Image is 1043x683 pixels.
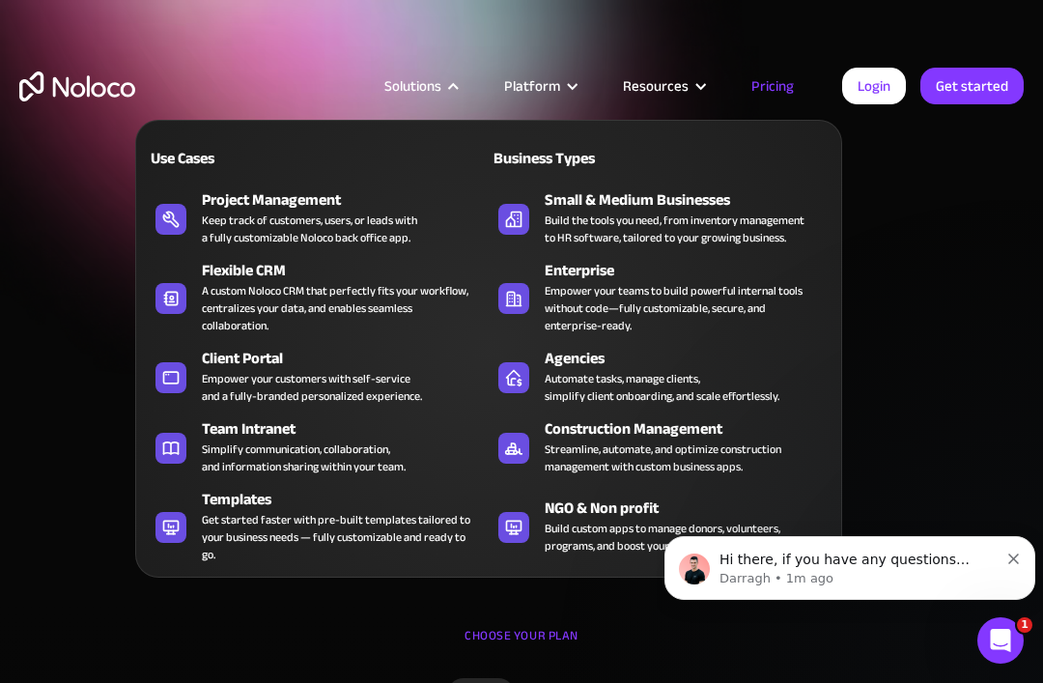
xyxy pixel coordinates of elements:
[545,188,840,212] div: Small & Medium Businesses
[977,617,1024,664] iframe: Intercom live chat
[489,135,832,180] a: Business Types
[545,212,804,246] div: Build the tools you need, from inventory management to HR software, tailored to your growing busi...
[727,73,818,99] a: Pricing
[202,441,406,475] div: Simplify communication, collaboration, and information sharing within your team.
[545,520,780,555] div: Build custom apps to manage donors, volunteers, programs, and boost your mission’s impact.
[146,343,489,409] a: Client PortalEmpower your customers with self-serviceand a fully-branded personalized experience.
[19,71,135,101] a: home
[202,417,497,441] div: Team Intranet
[360,73,480,99] div: Solutions
[480,73,599,99] div: Platform
[202,488,497,511] div: Templates
[146,484,489,567] a: TemplatesGet started faster with pre-built templates tailored toyour business needs — fully custo...
[202,188,497,212] div: Project Management
[146,255,489,338] a: Flexible CRMA custom Noloco CRM that perfectly fits your workflow,centralizes your data, and enab...
[384,73,441,99] div: Solutions
[146,413,489,479] a: Team IntranetSimplify communication, collaboration,and information sharing within your team.
[489,413,832,479] a: Construction ManagementStreamline, automate, and optimize constructionmanagement with custom busi...
[146,185,489,250] a: Project ManagementKeep track of customers, users, or leads witha fully customizable Noloco back o...
[545,417,840,441] div: Construction Management
[545,441,781,475] div: Streamline, automate, and optimize construction management with custom business apps.
[202,259,497,282] div: Flexible CRM
[545,370,779,405] div: Automate tasks, manage clients, simplify client onboarding, and scale effortlessly.
[489,185,832,250] a: Small & Medium BusinessesBuild the tools you need, from inventory managementto HR software, tailo...
[202,347,497,370] div: Client Portal
[489,343,832,409] a: AgenciesAutomate tasks, manage clients,simplify client onboarding, and scale effortlessly.
[545,259,840,282] div: Enterprise
[842,68,906,104] a: Login
[202,212,417,246] div: Keep track of customers, users, or leads with a fully customizable Noloco back office app.
[489,255,832,338] a: EnterpriseEmpower your teams to build powerful internal tools without code—fully customizable, se...
[545,347,840,370] div: Agencies
[202,370,422,405] div: Empower your customers with self-service and a fully-branded personalized experience.
[599,73,727,99] div: Resources
[135,93,842,578] nav: Solutions
[489,484,832,567] a: NGO & Non profitBuild custom apps to manage donors, volunteers,programs, and boost your mission’s...
[545,282,822,334] div: Empower your teams to build powerful internal tools without code—fully customizable, secure, and ...
[1017,617,1032,633] span: 1
[202,511,479,563] div: Get started faster with pre-built templates tailored to your business needs — fully customizable ...
[920,68,1024,104] a: Get started
[146,135,489,180] a: Use Cases
[146,147,309,170] div: Use Cases
[623,73,689,99] div: Resources
[489,147,652,170] div: Business Types
[19,164,1024,280] h1: Flexible Pricing Designed for Business
[545,497,840,520] div: NGO & Non profit
[19,621,1024,669] div: CHOOSE YOUR PLAN
[657,496,1043,631] iframe: Intercom notifications message
[202,282,479,334] div: A custom Noloco CRM that perfectly fits your workflow, centralizes your data, and enables seamles...
[504,73,560,99] div: Platform
[19,299,1024,357] h2: Grow your business at any stage with tiered pricing plans that fit your needs.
